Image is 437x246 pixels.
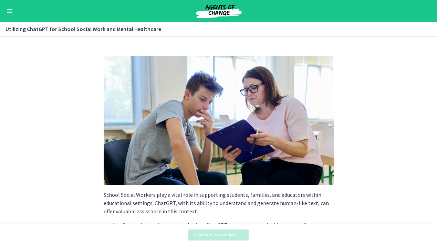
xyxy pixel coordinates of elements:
[177,3,260,19] img: Agents of Change
[194,232,238,238] span: Complete & continue
[117,222,204,228] strong: Information and Resource Sharing
[104,56,334,185] img: Slides_for_Title_Slides_for_ChatGPT_and_AI_for_Social_Work_%289%29.png
[104,191,334,215] p: School Social Workers play a vital role in supporting students, families, and educators within ed...
[188,229,249,240] button: Complete & continue
[6,25,423,33] h3: Utilizing ChatGPT for School Social Work and Mental Healthcare
[6,7,14,15] button: Enable menu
